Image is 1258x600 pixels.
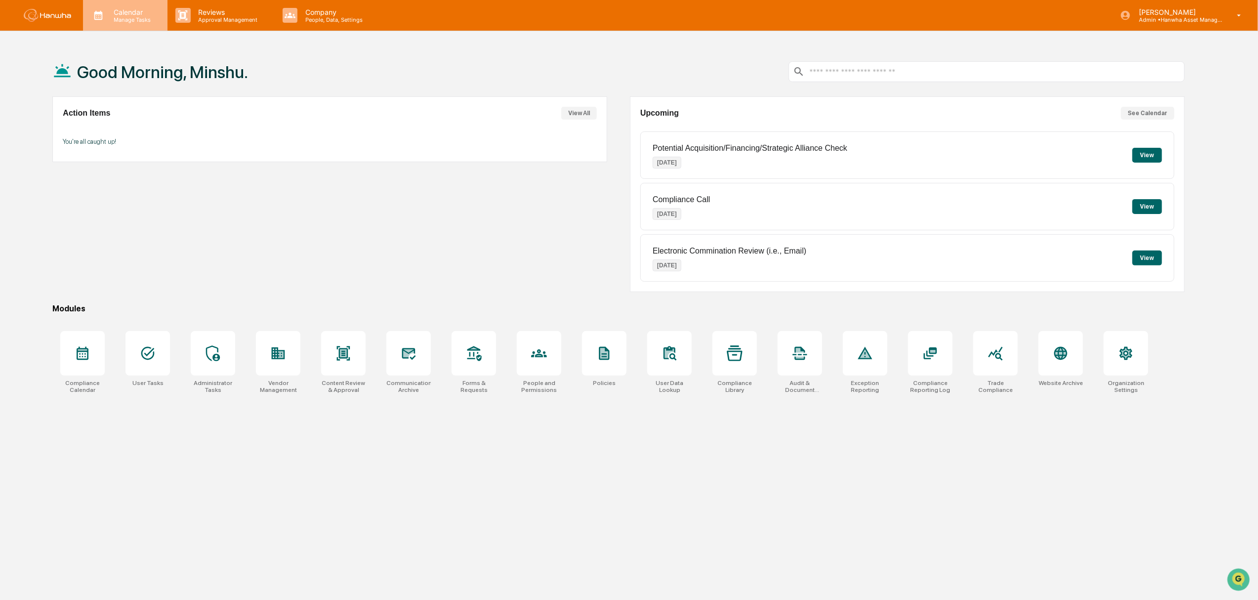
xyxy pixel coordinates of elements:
[653,157,681,169] p: [DATE]
[843,380,887,393] div: Exception Reporting
[647,380,692,393] div: User Data Lookup
[653,195,711,204] p: Compliance Call
[1131,16,1223,23] p: Admin • Hanwha Asset Management ([GEOGRAPHIC_DATA]) Ltd.
[593,380,616,386] div: Policies
[132,380,164,386] div: User Tasks
[63,109,110,118] h2: Action Items
[63,138,597,145] p: You're all caught up!
[517,380,561,393] div: People and Permissions
[191,380,235,393] div: Administrator Tasks
[6,121,68,139] a: 🖐️Preclearance
[191,16,263,23] p: Approval Management
[34,76,162,86] div: Start new chat
[106,16,156,23] p: Manage Tasks
[20,125,64,135] span: Preclearance
[321,380,366,393] div: Content Review & Approval
[653,208,681,220] p: [DATE]
[1121,107,1174,120] button: See Calendar
[653,259,681,271] p: [DATE]
[1039,380,1083,386] div: Website Archive
[653,144,847,153] p: Potential Acquisition/Financing/Strategic Alliance Check
[1104,380,1148,393] div: Organization Settings
[452,380,496,393] div: Forms & Requests
[72,126,80,134] div: 🗄️
[168,79,180,91] button: Start new chat
[713,380,757,393] div: Compliance Library
[297,8,368,16] p: Company
[70,168,120,175] a: Powered byPylon
[52,304,1184,313] div: Modules
[82,125,123,135] span: Attestations
[68,121,126,139] a: 🗄️Attestations
[10,145,18,153] div: 🔎
[6,140,66,158] a: 🔎Data Lookup
[973,380,1018,393] div: Trade Compliance
[60,380,105,393] div: Compliance Calendar
[77,62,248,82] h1: Good Morning, Minshu.
[10,126,18,134] div: 🖐️
[386,380,431,393] div: Communications Archive
[297,16,368,23] p: People, Data, Settings
[1226,567,1253,594] iframe: Open customer support
[34,86,125,94] div: We're available if you need us!
[10,76,28,94] img: 1746055101610-c473b297-6a78-478c-a979-82029cc54cd1
[561,107,597,120] button: View All
[1132,251,1162,265] button: View
[98,168,120,175] span: Pylon
[1132,148,1162,163] button: View
[1131,8,1223,16] p: [PERSON_NAME]
[24,9,71,22] img: logo
[191,8,263,16] p: Reviews
[640,109,679,118] h2: Upcoming
[908,380,953,393] div: Compliance Reporting Log
[256,380,300,393] div: Vendor Management
[10,21,180,37] p: How can we help?
[106,8,156,16] p: Calendar
[20,144,62,154] span: Data Lookup
[778,380,822,393] div: Audit & Document Logs
[1132,199,1162,214] button: View
[653,247,806,256] p: Electronic Commination Review (i.e., Email)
